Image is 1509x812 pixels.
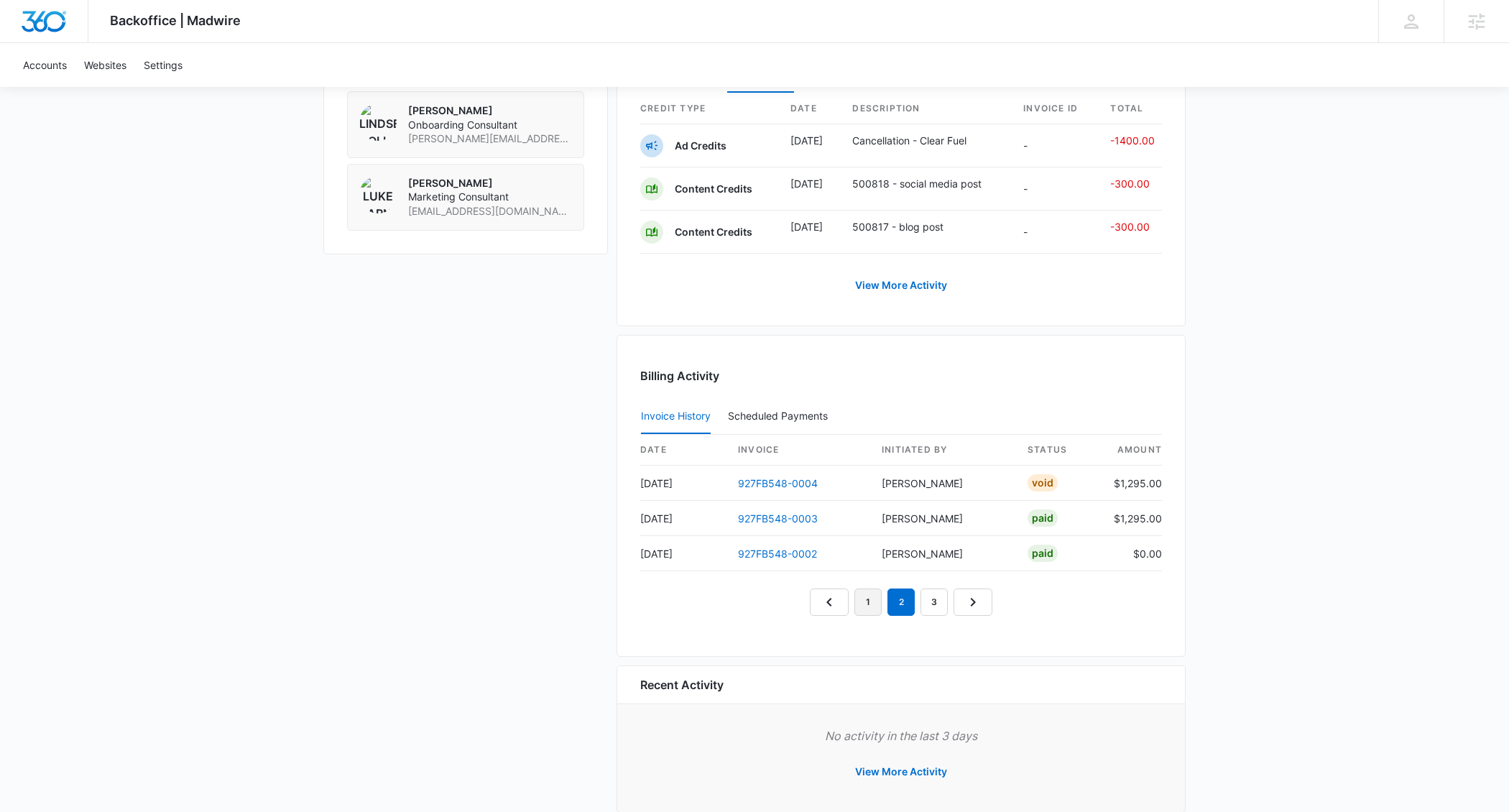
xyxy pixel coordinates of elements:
nav: Pagination [810,589,992,616]
a: Accounts [14,43,75,87]
span: Marketing Consultant [408,190,572,204]
div: Void [1028,474,1058,492]
a: 927FB548-0002 [738,548,817,560]
td: [PERSON_NAME] [870,501,1016,536]
a: Next Page [954,589,992,616]
p: Ad Credits [675,139,726,153]
span: Backoffice | Madwire [110,13,241,28]
a: Settings [135,43,191,87]
th: Date [779,93,841,124]
h6: Recent Activity [640,676,724,693]
p: [DATE] [790,133,829,148]
img: Luke Barnes [359,176,397,213]
span: [PERSON_NAME][EMAIL_ADDRESS][PERSON_NAME][DOMAIN_NAME] [408,132,572,146]
p: 500818 - social media post [852,176,984,191]
div: Paid [1028,545,1058,562]
span: [EMAIL_ADDRESS][DOMAIN_NAME] [408,204,572,218]
p: Content Credits [675,182,752,196]
a: Previous Page [810,589,849,616]
th: Initiated By [870,435,1016,466]
td: [PERSON_NAME] [870,466,1016,501]
th: date [640,435,726,466]
a: Page 1 [854,589,882,616]
a: 927FB548-0003 [738,512,818,525]
td: - [1012,124,1099,167]
p: [DATE] [790,219,829,234]
td: [DATE] [640,536,726,571]
p: -300.00 [1110,176,1162,191]
div: Paid [1028,509,1058,527]
p: Content Credits [675,225,752,239]
td: $1,295.00 [1102,466,1162,501]
a: Page 3 [920,589,948,616]
td: [DATE] [640,466,726,501]
span: Onboarding Consultant [408,118,572,132]
th: Invoice ID [1012,93,1099,124]
a: Websites [75,43,135,87]
th: Description [841,93,1012,124]
th: invoice [726,435,870,466]
button: View More Activity [841,268,961,303]
h3: Billing Activity [640,367,1162,384]
img: Lindsey Collett [359,103,397,141]
p: No activity in the last 3 days [640,727,1162,744]
button: View More Activity [841,755,961,789]
p: -300.00 [1110,219,1162,234]
p: [DATE] [790,176,829,191]
a: 927FB548-0004 [738,477,818,489]
p: -1400.00 [1110,133,1162,148]
p: 500817 - blog post [852,219,984,234]
td: - [1012,211,1099,254]
th: status [1016,435,1102,466]
th: Credit Type [640,93,779,124]
td: [PERSON_NAME] [870,536,1016,571]
td: $1,295.00 [1102,501,1162,536]
td: - [1012,167,1099,211]
td: [DATE] [640,501,726,536]
th: amount [1102,435,1162,466]
p: Cancellation - Clear Fuel [852,133,984,148]
td: $0.00 [1102,536,1162,571]
p: [PERSON_NAME] [408,103,572,118]
div: Scheduled Payments [728,411,834,421]
em: 2 [887,589,915,616]
p: [PERSON_NAME] [408,176,572,190]
button: Invoice History [641,400,711,434]
th: Total [1099,93,1162,124]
